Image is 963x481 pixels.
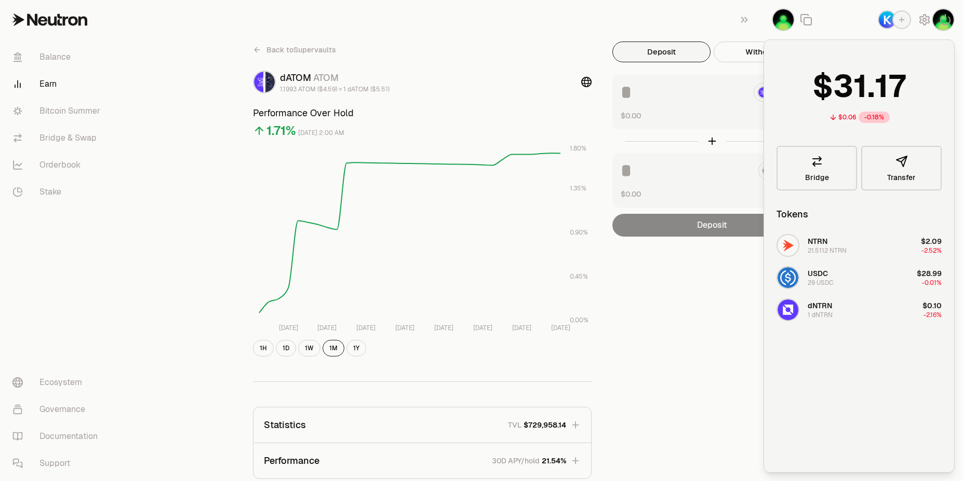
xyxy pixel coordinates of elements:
span: Back to Supervaults [266,45,336,55]
div: 21.5112 NTRN [808,246,847,255]
a: Back toSupervaults [253,42,336,58]
div: [DATE] 2:00 AM [298,127,344,139]
img: dNTRN Logo [778,299,798,320]
div: 1.1993 ATOM ($4.59) = 1 dATOM ($5.51) [280,85,390,93]
button: 1D [276,340,296,356]
span: 21.54% [542,456,566,466]
button: 1M [323,340,344,356]
tspan: [DATE] [356,324,376,332]
button: Withdraw [714,42,812,62]
tspan: [DATE] [317,324,337,332]
div: dATOM [280,71,390,85]
span: -2.52% [921,246,942,255]
a: Stake [4,178,112,205]
button: USDC LogoUSDC29 USDC$28.99-0.01% [770,262,948,293]
button: 1H [253,340,274,356]
button: StatisticsTVL$729,958.14 [253,407,591,443]
span: Bridge [805,174,829,181]
span: ATOM [313,72,339,84]
a: Bridge [777,146,857,190]
a: Documentation [4,423,112,450]
span: dNTRN [808,301,832,310]
span: $2.09 [921,237,942,246]
div: $0.06 [838,113,857,121]
span: $0.10 [922,301,942,310]
div: 1 dNTRN [808,311,833,319]
img: Keplr [879,11,895,28]
span: USDC [808,269,828,278]
div: 1.71% [266,122,296,139]
div: -0.18% [859,112,890,123]
span: $28.99 [917,269,942,278]
button: NTRN LogoNTRN21.5112 NTRN$2.09-2.52% [770,230,948,261]
a: Governance [4,396,112,423]
a: Bridge & Swap [4,125,112,152]
span: -0.01% [922,279,942,287]
img: Hydro_relayer [773,9,794,30]
tspan: 1.80% [570,144,586,153]
button: Hydro_relayer [772,8,795,31]
tspan: 0.90% [570,228,588,237]
div: Tokens [777,207,808,222]
a: Orderbook [4,152,112,178]
tspan: [DATE] [473,324,492,332]
button: dNTRN LogodNTRN1 dNTRN$0.10-2.16% [770,294,948,325]
tspan: 1.35% [570,184,586,193]
button: 1Y [346,340,366,356]
button: 1W [298,340,320,356]
tspan: [DATE] [551,324,570,332]
img: ATOM Logo [265,72,275,92]
a: Bitcoin Summer [4,98,112,125]
tspan: 0.00% [570,316,588,324]
a: Earn [4,71,112,98]
button: $0.00 [621,188,641,199]
h3: Performance Over Hold [253,106,592,120]
a: Support [4,450,112,477]
span: NTRN [808,237,827,246]
button: $0.00 [621,110,641,121]
button: Keplr [878,10,911,29]
button: Deposit [612,42,711,62]
span: Transfer [887,174,916,181]
a: Ecosystem [4,369,112,396]
tspan: [DATE] [512,324,531,332]
p: Statistics [264,418,306,432]
p: Performance [264,453,319,468]
div: 29 USDC [808,279,833,287]
button: Transfer [861,146,942,190]
tspan: [DATE] [434,324,453,332]
p: TVL [508,420,521,430]
tspan: 0.45% [570,272,588,281]
img: NTRN Logo [778,235,798,256]
span: -2.16% [924,311,942,319]
button: Performance30D APY/hold21.54% [253,443,591,478]
a: Balance [4,44,112,71]
img: USDC Logo [778,267,798,288]
span: $729,958.14 [524,420,566,430]
img: dATOM Logo [254,72,263,92]
p: 30D APY/hold [492,456,540,466]
tspan: [DATE] [395,324,414,332]
tspan: [DATE] [279,324,298,332]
